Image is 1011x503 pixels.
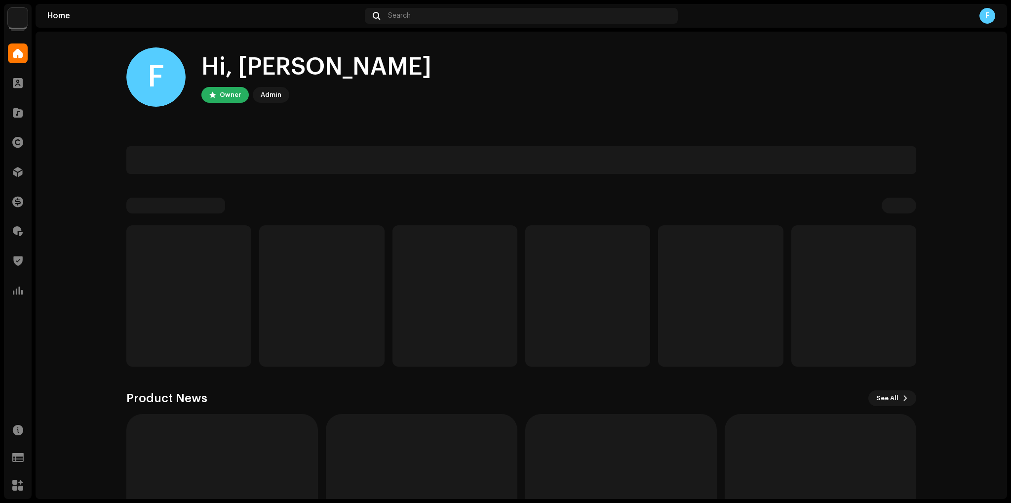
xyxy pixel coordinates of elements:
[8,8,28,28] img: 70c0b94c-19e5-4c8c-a028-e13e35533bab
[126,47,186,107] div: F
[201,51,431,83] div: Hi, [PERSON_NAME]
[261,89,281,101] div: Admin
[868,390,916,406] button: See All
[979,8,995,24] div: F
[47,12,361,20] div: Home
[876,388,898,408] span: See All
[126,390,207,406] h3: Product News
[220,89,241,101] div: Owner
[388,12,411,20] span: Search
